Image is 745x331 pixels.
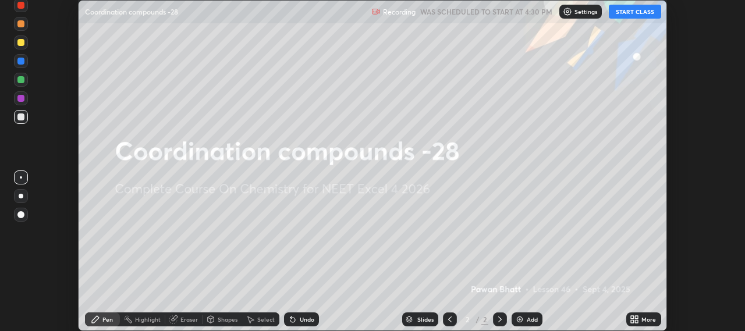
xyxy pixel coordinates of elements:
[257,316,275,322] div: Select
[300,316,314,322] div: Undo
[180,316,198,322] div: Eraser
[135,316,161,322] div: Highlight
[218,316,237,322] div: Shapes
[481,314,488,325] div: 2
[476,316,479,323] div: /
[609,5,661,19] button: START CLASS
[462,316,473,323] div: 2
[515,315,524,324] img: add-slide-button
[85,7,178,16] p: Coordination compounds -28
[563,7,572,16] img: class-settings-icons
[574,9,597,15] p: Settings
[371,7,381,16] img: recording.375f2c34.svg
[417,316,434,322] div: Slides
[641,316,656,322] div: More
[420,6,552,17] h5: WAS SCHEDULED TO START AT 4:30 PM
[383,8,416,16] p: Recording
[102,316,113,322] div: Pen
[527,316,538,322] div: Add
